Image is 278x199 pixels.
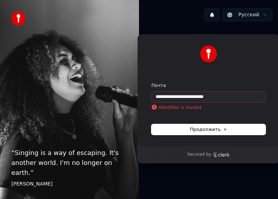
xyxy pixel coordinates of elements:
[151,124,266,135] button: Продолжить
[213,152,230,157] a: Clerk logo
[190,126,227,133] span: Продолжить
[151,104,202,111] p: Identifier is invalid.
[151,82,166,89] label: Почта
[11,148,128,178] p: “ Singing is a way of escaping. It's another world. I'm no longer on earth. ”
[11,181,128,188] footer: [PERSON_NAME]
[11,11,26,26] img: youka
[187,152,211,157] p: Secured by
[200,45,217,62] img: Youka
